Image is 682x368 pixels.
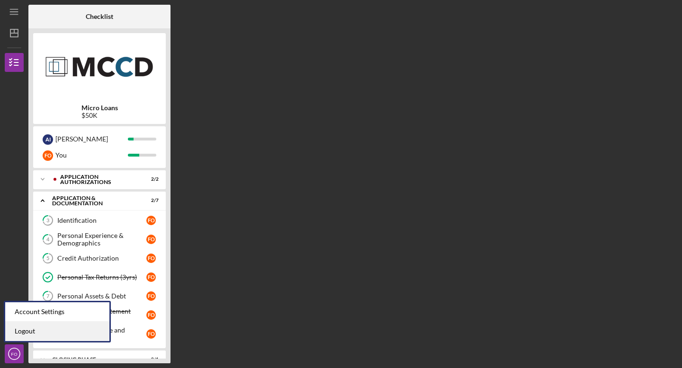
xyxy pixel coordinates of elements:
div: Application Authorizations [60,174,135,185]
tspan: 4 [46,237,50,243]
div: F O [146,291,156,301]
div: F O [146,235,156,244]
div: F O [146,254,156,263]
div: You [55,147,128,163]
div: Identification [57,217,146,224]
div: F O [146,329,156,339]
div: 2 / 2 [142,176,159,182]
text: FO [11,351,17,357]
a: Personal Tax Returns (3yrs)FO [38,268,161,287]
img: Product logo [33,38,166,95]
a: 9Household Income and ExpensesFO [38,324,161,343]
div: Credit Authorization [57,254,146,262]
div: Personal Tax Returns (3yrs) [57,273,146,281]
a: 7Personal Assets & DebtFO [38,287,161,306]
button: FO [5,344,24,363]
div: Personal Experience & Demographics [57,232,146,247]
div: F O [43,150,53,161]
div: 0 / 1 [142,357,159,362]
div: 2 / 7 [142,198,159,203]
div: F O [146,272,156,282]
a: 3IdentificationFO [38,211,161,230]
div: Personal Assets & Debt [57,292,146,300]
div: Application & Documentation [52,195,135,206]
div: [PERSON_NAME] [55,131,128,147]
div: Account Settings [5,302,109,322]
b: Checklist [86,13,113,20]
a: 5Credit AuthorizationFO [38,249,161,268]
a: 4Personal Experience & DemographicsFO [38,230,161,249]
div: A I [43,134,53,145]
div: F O [146,310,156,320]
div: Closing Phase [52,357,135,362]
a: Logout [5,322,109,341]
b: Micro Loans [81,104,118,112]
div: F O [146,216,156,225]
tspan: 5 [46,255,49,262]
tspan: 3 [46,218,49,224]
div: $50K [81,112,118,119]
tspan: 7 [46,293,50,299]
